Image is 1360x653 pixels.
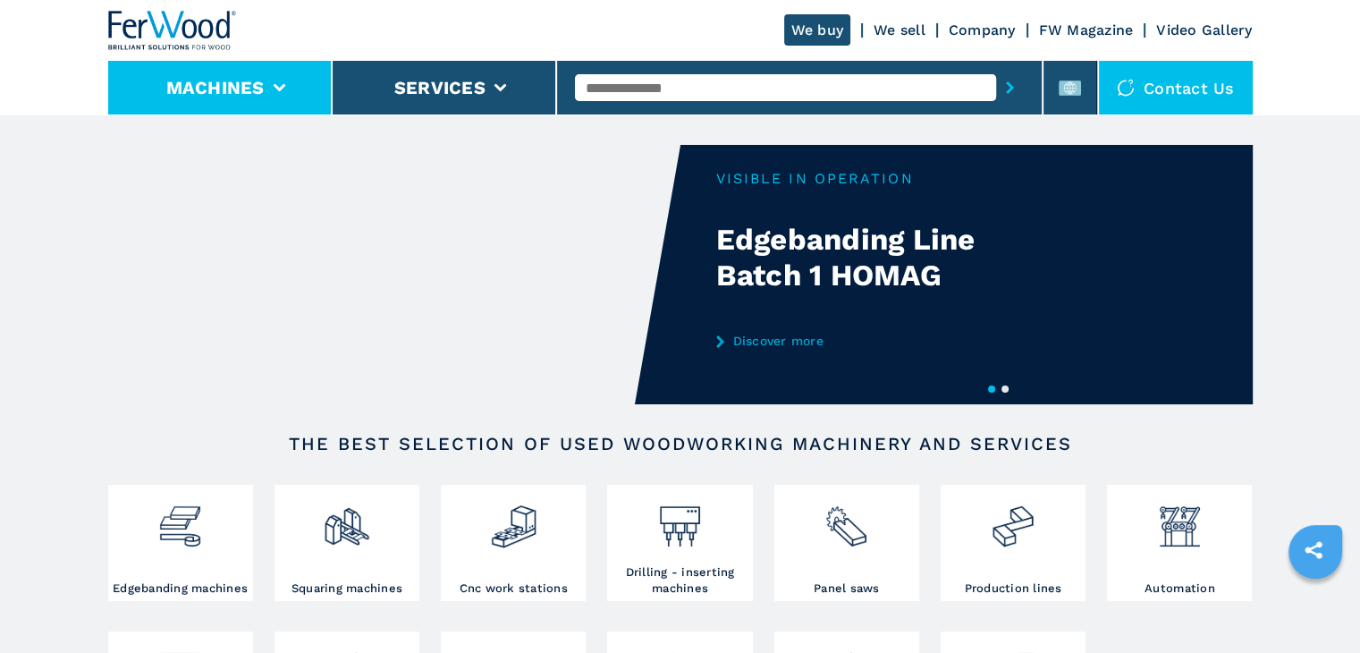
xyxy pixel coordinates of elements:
[874,21,925,38] a: We sell
[716,334,1067,348] a: Discover more
[275,485,419,601] a: Squaring machines
[996,67,1024,108] button: submit-button
[490,489,537,550] img: centro_di_lavoro_cnc_2.png
[108,145,680,404] video: Your browser does not support the video tag.
[612,564,748,597] h3: Drilling - inserting machines
[965,581,1062,597] h3: Production lines
[814,581,880,597] h3: Panel saws
[784,14,851,46] a: We buy
[1291,528,1336,572] a: sharethis
[607,485,752,601] a: Drilling - inserting machines
[323,489,370,550] img: squadratrici_2.png
[1145,581,1215,597] h3: Automation
[656,489,704,550] img: foratrici_inseritrici_2.png
[291,581,402,597] h3: Squaring machines
[1117,79,1135,97] img: Contact us
[1039,21,1134,38] a: FW Magazine
[441,485,586,601] a: Cnc work stations
[1284,572,1347,640] iframe: Chat
[1099,61,1253,114] div: Contact us
[460,581,568,597] h3: Cnc work stations
[1001,386,1009,393] button: 2
[394,77,486,98] button: Services
[988,386,995,393] button: 1
[108,11,237,50] img: Ferwood
[108,485,253,601] a: Edgebanding machines
[823,489,870,550] img: sezionatrici_2.png
[1107,485,1252,601] a: Automation
[156,489,204,550] img: bordatrici_1.png
[774,485,919,601] a: Panel saws
[949,21,1016,38] a: Company
[989,489,1036,550] img: linee_di_produzione_2.png
[941,485,1085,601] a: Production lines
[1156,489,1204,550] img: automazione.png
[1156,21,1252,38] a: Video Gallery
[166,77,265,98] button: Machines
[113,581,248,597] h3: Edgebanding machines
[165,433,1195,454] h2: The best selection of used woodworking machinery and services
